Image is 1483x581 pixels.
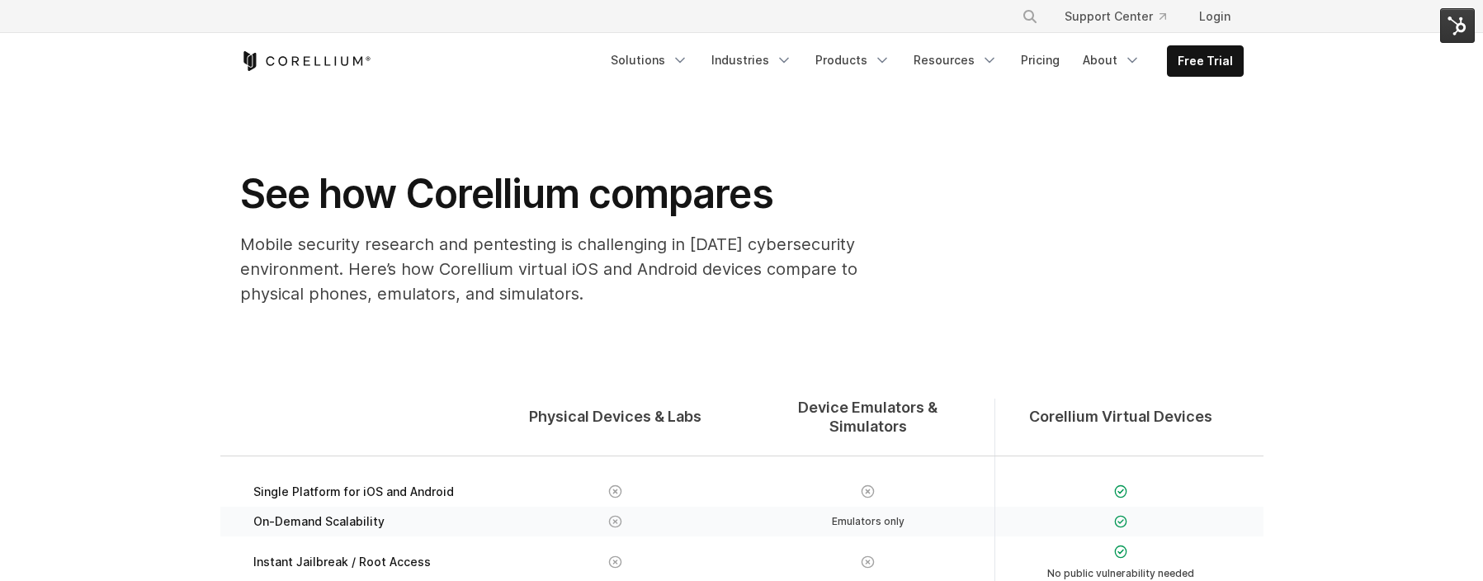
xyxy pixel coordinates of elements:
span: Instant Jailbreak / Root Access [253,555,431,569]
img: Checkmark [1114,515,1128,529]
img: HubSpot Tools Menu Toggle [1440,8,1475,43]
img: Checkmark [1114,545,1128,559]
span: Corellium Virtual Devices [1029,408,1212,427]
span: On-Demand Scalability [253,514,385,529]
span: Emulators only [832,515,904,527]
img: X [861,555,875,569]
a: Industries [701,45,802,75]
a: Free Trial [1168,46,1243,76]
div: Navigation Menu [1002,2,1244,31]
img: X [608,484,622,498]
img: X [608,515,622,529]
button: Search [1015,2,1045,31]
a: About [1073,45,1150,75]
span: Physical Devices & Labs [529,408,701,427]
img: X [608,555,622,569]
a: Support Center [1051,2,1179,31]
a: Corellium Home [240,51,371,71]
p: Mobile security research and pentesting is challenging in [DATE] cybersecurity environment. Here’... [240,232,900,306]
img: Checkmark [1114,484,1128,498]
span: No public vulnerability needed [1047,567,1194,579]
span: Single Platform for iOS and Android [253,484,454,499]
div: Navigation Menu [601,45,1244,77]
a: Resources [904,45,1008,75]
a: Solutions [601,45,698,75]
span: Device Emulators & Simulators [758,399,978,436]
a: Pricing [1011,45,1070,75]
a: Products [805,45,900,75]
h1: See how Corellium compares [240,169,900,219]
a: Login [1186,2,1244,31]
img: X [861,484,875,498]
